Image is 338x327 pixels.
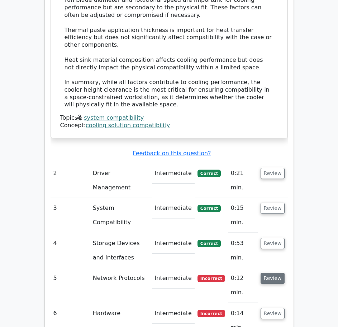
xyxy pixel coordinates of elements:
div: Concept: [60,122,278,129]
td: 0:53 min. [228,233,258,268]
td: Driver Management [90,163,152,198]
td: Intermediate [152,163,195,184]
td: 0:15 min. [228,198,258,233]
button: Review [261,168,285,179]
td: Intermediate [152,233,195,254]
td: 4 [51,233,90,268]
a: Feedback on this question? [133,150,211,157]
td: Storage Devices and Interfaces [90,233,152,268]
td: System Compatibility [90,198,152,233]
span: Correct [197,205,221,212]
span: Correct [197,240,221,247]
a: system compatibility [84,114,144,121]
button: Review [261,308,285,319]
div: Topic: [60,114,278,122]
td: Intermediate [152,198,195,218]
td: Network Protocols [90,268,152,303]
span: Correct [197,170,221,177]
button: Review [261,203,285,214]
span: Incorrect [197,310,225,317]
td: 2 [51,163,90,198]
a: cooling solution compatibility [86,122,170,129]
button: Review [261,238,285,249]
td: Intermediate [152,268,195,289]
span: Incorrect [197,275,225,282]
td: 5 [51,268,90,303]
td: 3 [51,198,90,233]
td: 0:21 min. [228,163,258,198]
td: Intermediate [152,303,195,324]
td: 0:12 min. [228,268,258,303]
button: Review [261,273,285,284]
